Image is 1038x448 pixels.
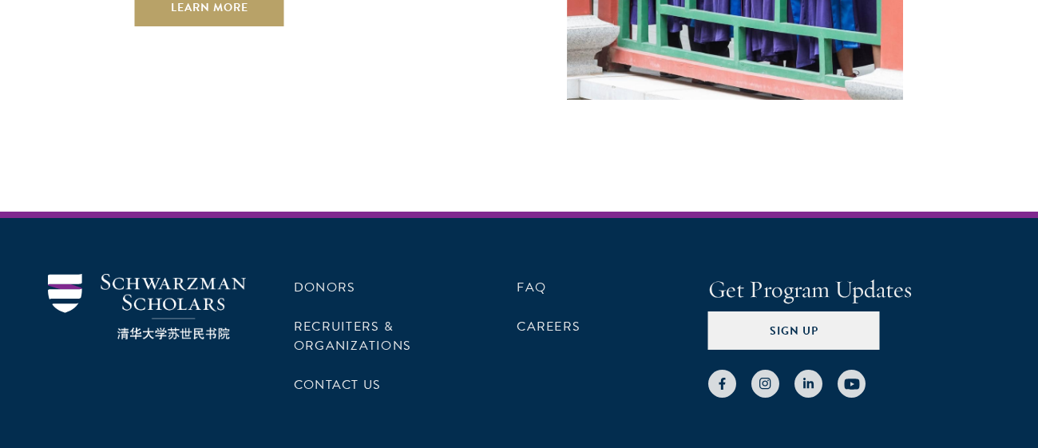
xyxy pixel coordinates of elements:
a: Donors [294,278,355,297]
h4: Get Program Updates [708,274,990,306]
a: FAQ [517,278,546,297]
a: Contact Us [294,375,381,394]
img: Schwarzman Scholars [48,274,246,340]
a: Recruiters & Organizations [294,317,411,355]
button: Sign Up [708,311,880,350]
a: Careers [517,317,580,336]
